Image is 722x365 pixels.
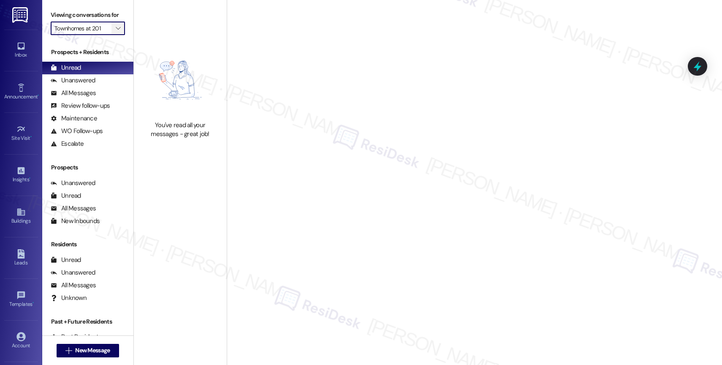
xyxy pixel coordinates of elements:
[4,288,38,311] a: Templates •
[371,185,578,196] span: Open conversations by clicking on inboxes or use the New Message button
[51,114,97,123] div: Maintenance
[54,22,111,35] input: All communities
[42,163,133,172] div: Prospects
[51,179,95,188] div: Unanswered
[4,205,38,228] a: Buildings
[51,63,81,72] div: Unread
[51,76,95,85] div: Unanswered
[51,101,110,110] div: Review follow-ups
[4,122,38,145] a: Site Visit •
[143,121,217,139] div: You've read all your messages - great job!
[51,89,96,98] div: All Messages
[42,317,133,326] div: Past + Future Residents
[143,44,217,117] img: empty-state
[51,268,95,277] div: Unanswered
[51,217,100,226] div: New Inbounds
[4,39,38,62] a: Inbox
[12,7,30,23] img: ResiDesk Logo
[38,93,39,98] span: •
[51,191,81,200] div: Unread
[65,347,72,354] i: 
[116,25,120,32] i: 
[354,130,595,144] h2: Welcome to Your Conversations
[4,163,38,186] a: Insights •
[42,240,133,249] div: Residents
[51,332,102,341] div: Past Residents
[33,300,34,306] span: •
[51,204,96,213] div: All Messages
[4,247,38,270] a: Leads
[51,127,103,136] div: WO Follow-ups
[4,330,38,352] a: Account
[51,139,84,148] div: Escalate
[51,294,87,302] div: Unknown
[42,48,133,57] div: Prospects + Residents
[51,8,125,22] label: Viewing conversations for
[354,152,595,176] p: Start connecting with your residents and prospects. Select an existing conversation or create a n...
[57,344,119,357] button: New Message
[29,175,30,181] span: •
[30,134,32,140] span: •
[75,346,110,355] span: New Message
[51,256,81,264] div: Unread
[51,281,96,290] div: All Messages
